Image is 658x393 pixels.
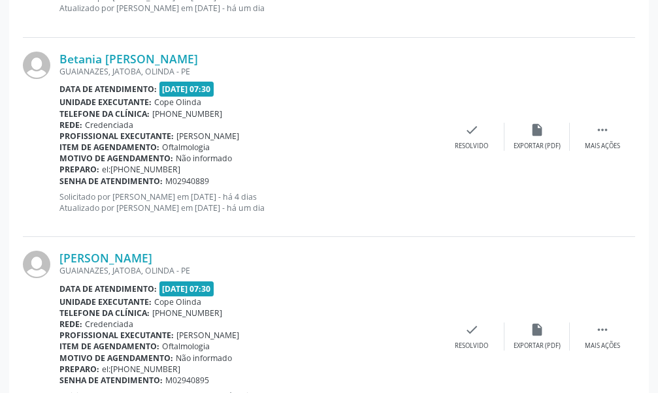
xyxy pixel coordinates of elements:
a: Betania [PERSON_NAME] [59,52,198,66]
b: Rede: [59,119,82,131]
div: Resolvido [455,341,488,351]
span: [PERSON_NAME] [176,330,239,341]
span: [PHONE_NUMBER] [152,307,222,319]
span: Não informado [176,153,232,164]
span: Credenciada [85,119,133,131]
b: Senha de atendimento: [59,375,163,386]
b: Motivo de agendamento: [59,153,173,164]
span: M02940889 [165,176,209,187]
div: GUAIANAZES, JATOBA, OLINDA - PE [59,66,439,77]
span: Credenciada [85,319,133,330]
span: M02940895 [165,375,209,386]
i: insert_drive_file [530,322,544,337]
a: [PERSON_NAME] [59,251,152,265]
b: Data de atendimento: [59,283,157,294]
i:  [595,322,610,337]
span: [DATE] 07:30 [159,82,214,97]
img: img [23,251,50,278]
span: [DATE] 07:30 [159,281,214,296]
div: Exportar (PDF) [514,142,561,151]
b: Preparo: [59,364,99,375]
i: insert_drive_file [530,123,544,137]
div: Resolvido [455,142,488,151]
span: Oftalmologia [162,142,210,153]
i: check [465,123,479,137]
b: Item de agendamento: [59,341,159,352]
b: Telefone da clínica: [59,307,150,319]
img: img [23,52,50,79]
i:  [595,123,610,137]
b: Data de atendimento: [59,84,157,95]
b: Motivo de agendamento: [59,353,173,364]
b: Unidade executante: [59,97,152,108]
span: [PHONE_NUMBER] [152,108,222,119]
b: Unidade executante: [59,296,152,307]
span: Cope Olinda [154,97,201,108]
b: Rede: [59,319,82,330]
b: Profissional executante: [59,131,174,142]
div: Mais ações [585,341,620,351]
div: GUAIANAZES, JATOBA, OLINDA - PE [59,265,439,276]
div: Mais ações [585,142,620,151]
i: check [465,322,479,337]
p: Solicitado por [PERSON_NAME] em [DATE] - há 4 dias Atualizado por [PERSON_NAME] em [DATE] - há um... [59,191,439,213]
span: el:[PHONE_NUMBER] [102,164,180,175]
span: [PERSON_NAME] [176,131,239,142]
span: Oftalmologia [162,341,210,352]
span: el:[PHONE_NUMBER] [102,364,180,375]
b: Preparo: [59,164,99,175]
b: Item de agendamento: [59,142,159,153]
div: Exportar (PDF) [514,341,561,351]
b: Telefone da clínica: [59,108,150,119]
span: Não informado [176,353,232,364]
span: Cope Olinda [154,296,201,307]
b: Profissional executante: [59,330,174,341]
b: Senha de atendimento: [59,176,163,187]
